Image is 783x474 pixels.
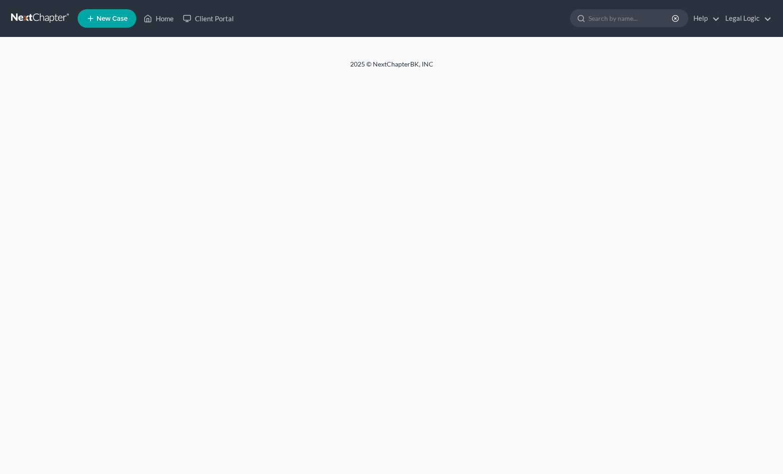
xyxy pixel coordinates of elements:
a: Home [139,10,178,27]
a: Legal Logic [721,10,771,27]
div: 2025 © NextChapterBK, INC [128,60,655,76]
a: Help [689,10,720,27]
a: Client Portal [178,10,238,27]
span: New Case [97,15,127,22]
input: Search by name... [589,10,673,27]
